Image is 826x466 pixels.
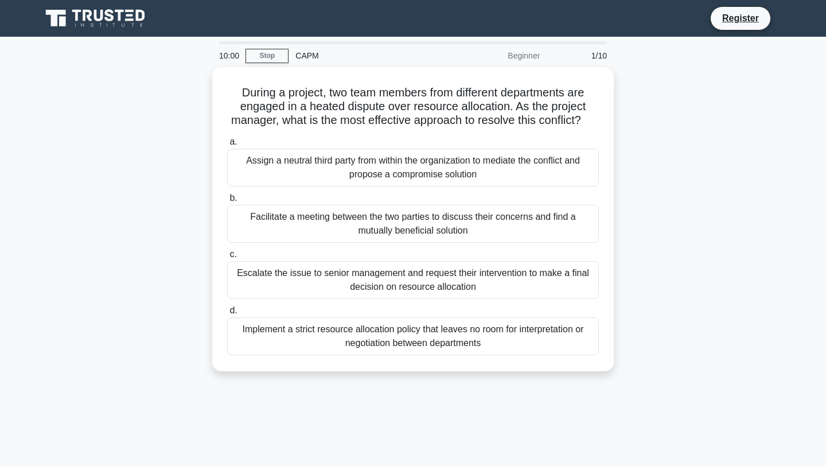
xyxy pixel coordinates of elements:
a: Register [715,11,766,25]
span: a. [229,137,237,146]
div: Beginner [446,44,547,67]
span: c. [229,249,236,259]
div: Facilitate a meeting between the two parties to discuss their concerns and find a mutually benefi... [227,205,599,243]
div: Implement a strict resource allocation policy that leaves no room for interpretation or negotiati... [227,317,599,355]
div: CAPM [289,44,446,67]
div: 1/10 [547,44,614,67]
div: Assign a neutral third party from within the organization to mediate the conflict and propose a c... [227,149,599,187]
div: Escalate the issue to senior management and request their intervention to make a final decision o... [227,261,599,299]
span: d. [229,305,237,315]
span: b. [229,193,237,203]
h5: During a project, two team members from different departments are engaged in a heated dispute ove... [226,86,600,128]
a: Stop [246,49,289,63]
div: 10:00 [212,44,246,67]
